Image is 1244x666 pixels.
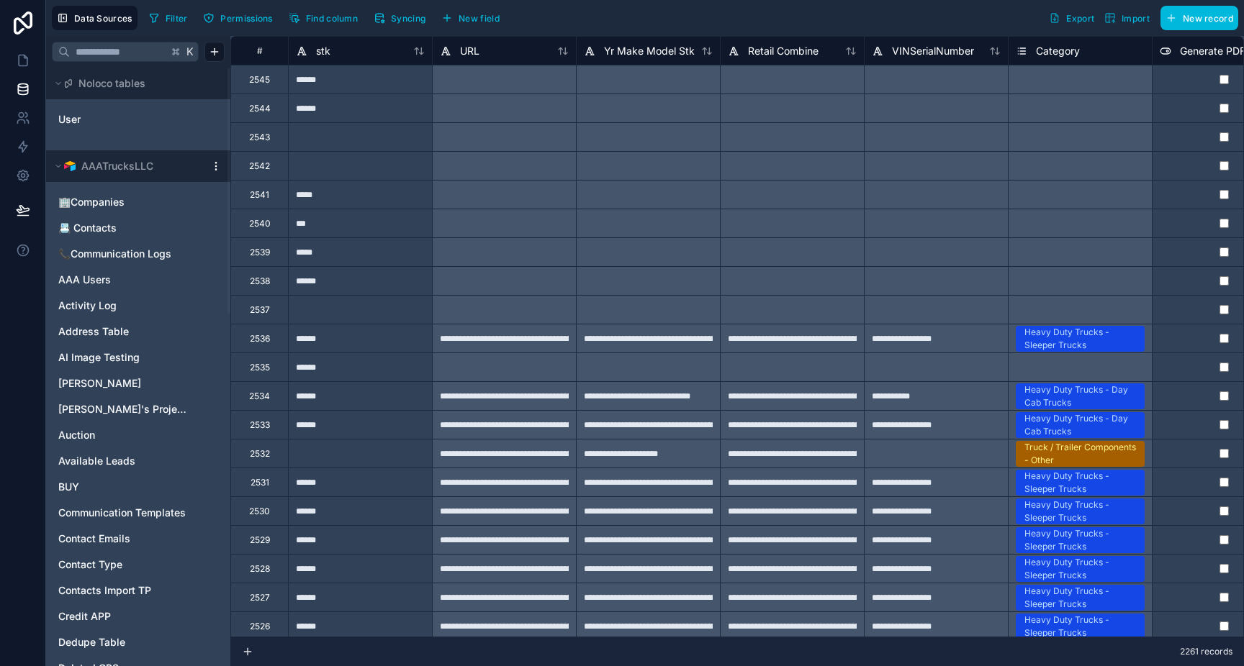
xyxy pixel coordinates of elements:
div: 2542 [249,160,270,172]
a: [PERSON_NAME] [58,376,189,391]
a: Auction [58,428,189,442]
div: Address Table [52,320,225,343]
span: stk [316,44,330,58]
div: 2544 [249,103,271,114]
div: 2538 [250,275,270,287]
a: Address Table [58,324,189,339]
span: 2261 records [1180,646,1232,657]
span: 📞Communication Logs [58,247,171,261]
span: Find column [306,13,358,24]
span: Available Leads [58,454,135,468]
button: Export [1044,6,1099,30]
span: Communication Templates [58,506,186,520]
div: 2527 [250,592,270,603]
a: AI Image Testing [58,350,189,365]
div: Communication Templates [52,501,225,524]
button: New record [1160,6,1238,30]
span: [PERSON_NAME] [58,376,141,391]
a: Permissions [198,7,283,29]
a: Communication Templates [58,506,189,520]
a: 🏢Companies [58,195,189,209]
span: Filter [166,13,188,24]
span: AI Image Testing [58,350,140,365]
a: User [58,112,175,127]
button: Data Sources [52,6,138,30]
div: AAA Users [52,268,225,291]
span: Yr Make Model Stk [604,44,695,58]
span: Category [1036,44,1080,58]
div: 2539 [250,247,270,258]
div: Alex [52,372,225,395]
button: Filter [143,7,193,29]
span: Noloco tables [78,76,145,91]
button: Airtable LogoAAATrucksLLC [52,156,204,176]
div: 2545 [249,74,270,86]
div: 📇 Contacts [52,216,225,240]
button: Noloco tables [52,73,216,93]
span: AAATrucksLLC [81,159,153,173]
button: Import [1099,6,1155,30]
a: AAA Users [58,273,189,287]
span: AAA Users [58,273,111,287]
a: Contacts Import TP [58,583,189,598]
div: Activity Log [52,294,225,317]
div: AI Image Testing [52,346,225,369]
div: Dedupe Table [52,631,225,654]
div: 2540 [249,218,271,229]
button: Find column [284,7,363,29]
div: 2535 [250,362,270,373]
div: 2531 [251,477,269,488]
div: Contact Emails [52,527,225,550]
span: K [185,47,195,57]
span: Permissions [220,13,272,24]
span: New record [1183,13,1233,24]
a: Dedupe Table [58,635,189,649]
span: VINSerialNumber [892,44,974,58]
div: 2530 [249,506,270,517]
button: New field [436,7,505,29]
div: Credit APP [52,605,225,628]
div: 2532 [250,448,270,460]
a: 📇 Contacts [58,221,189,235]
span: Activity Log [58,298,117,313]
a: Activity Log [58,298,189,313]
div: 2526 [250,621,270,632]
span: 🏢Companies [58,195,125,209]
span: User [58,112,81,127]
div: 2534 [249,391,270,402]
div: # [242,45,277,56]
a: Contact Emails [58,532,189,546]
span: Auction [58,428,95,442]
button: Syncing [369,7,431,29]
div: 2536 [250,333,270,345]
span: Contact Type [58,557,122,572]
div: Alex's Projects & Priorities [52,398,225,421]
div: Auction [52,424,225,447]
div: 2541 [250,189,269,201]
a: 📞Communication Logs [58,247,189,261]
div: 2537 [250,304,270,316]
a: Syncing [369,7,436,29]
div: 2529 [250,534,270,546]
span: New field [459,13,500,24]
span: Contacts Import TP [58,583,151,598]
button: Permissions [198,7,277,29]
a: Available Leads [58,454,189,468]
span: Retail Combine [748,44,819,58]
div: BUY [52,475,225,498]
a: Credit APP [58,609,189,624]
div: Contacts Import TP [52,579,225,602]
img: Airtable Logo [64,160,76,172]
span: URL [460,44,479,58]
a: New record [1155,6,1238,30]
a: Contact Type [58,557,189,572]
a: [PERSON_NAME]'s Projects & Priorities [58,402,189,416]
span: Syncing [391,13,425,24]
div: 2533 [250,419,270,431]
div: User [52,108,225,131]
span: Import [1122,13,1150,24]
div: 🏢Companies [52,191,225,214]
span: 📇 Contacts [58,221,117,235]
div: 2528 [250,563,270,575]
